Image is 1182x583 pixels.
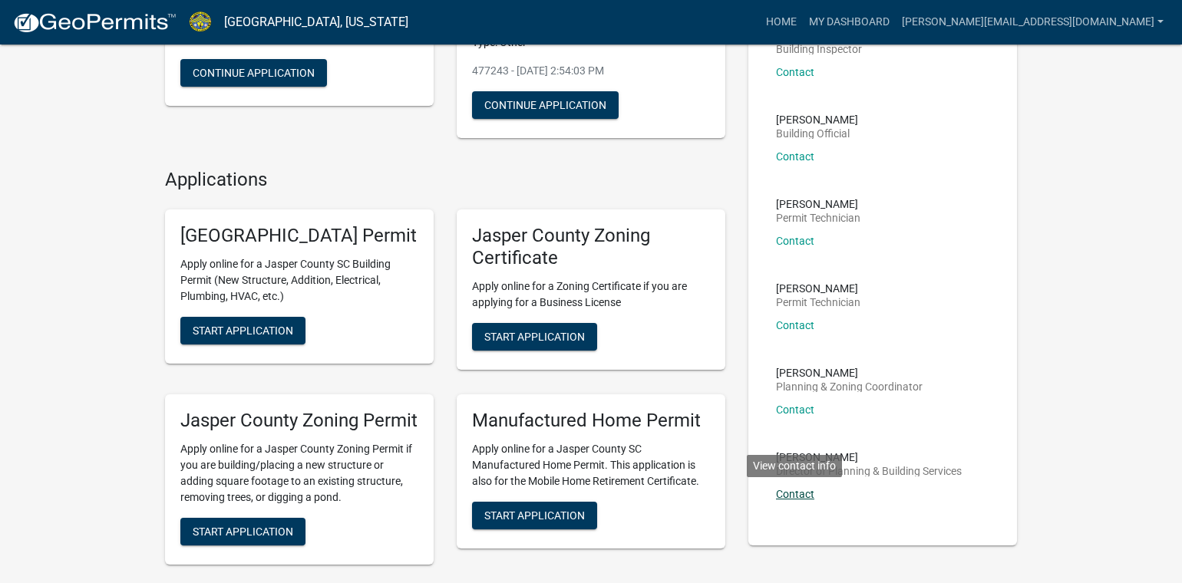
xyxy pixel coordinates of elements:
p: Building Inspector [776,44,862,54]
a: Contact [776,235,814,247]
img: Jasper County, South Carolina [189,12,212,32]
p: Permit Technician [776,297,860,308]
h5: Jasper County Zoning Certificate [472,225,710,269]
p: 477243 - [DATE] 2:54:03 PM [472,63,710,79]
p: Apply online for a Zoning Certificate if you are applying for a Business License [472,278,710,311]
button: Continue Application [180,59,327,87]
p: [PERSON_NAME] [776,283,860,294]
a: [GEOGRAPHIC_DATA], [US_STATE] [224,9,408,35]
a: Contact [776,403,814,416]
p: Apply online for a Jasper County Zoning Permit if you are building/placing a new structure or add... [180,441,418,506]
h5: Manufactured Home Permit [472,410,710,432]
p: [PERSON_NAME] [776,452,962,463]
span: Start Application [193,324,293,337]
h4: Applications [165,169,725,191]
p: Director of Planning & Building Services [776,466,962,476]
a: [PERSON_NAME][EMAIL_ADDRESS][DOMAIN_NAME] [896,8,1170,37]
a: Contact [776,150,814,163]
p: Permit Technician [776,212,860,223]
span: Start Application [484,330,585,342]
button: Start Application [180,518,305,545]
p: Planning & Zoning Coordinator [776,381,923,392]
p: [PERSON_NAME] [776,367,923,378]
p: Apply online for a Jasper County SC Building Permit (New Structure, Addition, Electrical, Plumbin... [180,256,418,305]
span: Start Application [484,509,585,521]
p: [PERSON_NAME] [776,114,858,125]
button: Continue Application [472,91,619,119]
wm-workflow-list-section: Applications [165,169,725,576]
p: Apply online for a Jasper County SC Manufactured Home Permit. This application is also for the Mo... [472,441,710,489]
button: Start Application [472,502,597,529]
button: Start Application [472,323,597,351]
a: Home [760,8,803,37]
a: Contact [776,319,814,331]
a: My Dashboard [803,8,896,37]
button: Start Application [180,317,305,344]
span: Start Application [193,525,293,537]
p: Building Official [776,128,858,139]
h5: [GEOGRAPHIC_DATA] Permit [180,225,418,247]
a: Contact [776,488,814,500]
a: Contact [776,66,814,78]
p: [PERSON_NAME] [776,199,860,209]
h5: Jasper County Zoning Permit [180,410,418,432]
